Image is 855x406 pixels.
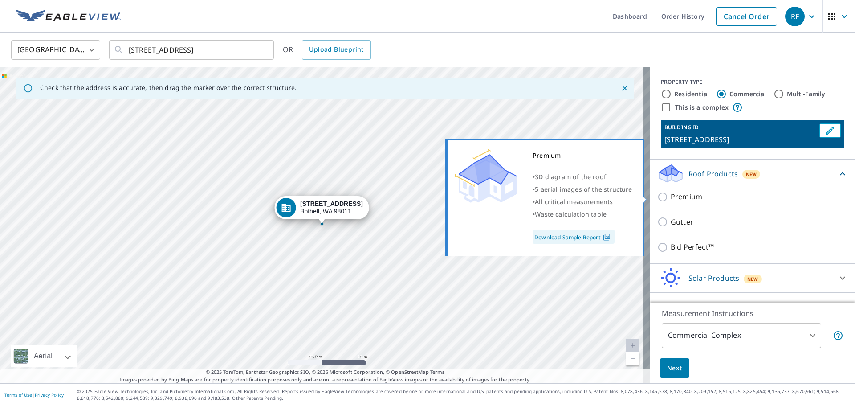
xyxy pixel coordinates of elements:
button: Close [619,82,631,94]
div: PROPERTY TYPE [661,78,844,86]
a: Terms [430,369,445,375]
span: All critical measurements [535,197,613,206]
div: • [533,171,632,183]
p: Gutter [671,217,693,228]
button: Edit building 1 [819,123,841,138]
input: Search by address or latitude-longitude [129,37,256,62]
div: [GEOGRAPHIC_DATA] [11,37,100,62]
p: Roof Products [688,168,738,179]
a: Privacy Policy [35,392,64,398]
div: Roof ProductsNew [657,163,848,184]
span: Waste calculation table [535,210,607,218]
p: Solar Products [688,273,739,283]
label: Multi-Family [787,90,826,98]
span: New [747,275,758,283]
div: Premium [533,149,632,162]
a: Current Level 20, Zoom Out [626,352,639,365]
div: • [533,208,632,221]
p: Measurement Instructions [662,308,843,319]
button: Next [660,358,689,378]
span: Each building may require a separate measurement report; if so, your account will be billed per r... [833,330,843,341]
div: Dropped pin, building 1, Commercial property, 17121 Bothell Way NE Bothell, WA 98011 [274,196,369,224]
label: This is a complex [675,103,729,112]
span: 3D diagram of the roof [535,172,606,181]
a: Current Level 20, Zoom In Disabled [626,339,639,352]
div: Aerial [31,345,55,367]
img: EV Logo [16,10,121,23]
span: © 2025 TomTom, Earthstar Geographics SIO, © 2025 Microsoft Corporation, © [206,369,445,376]
p: [STREET_ADDRESS] [664,134,816,145]
div: Aerial [11,345,77,367]
span: New [746,171,757,178]
div: Bothell, WA 98011 [300,200,363,215]
strong: [STREET_ADDRESS] [300,200,363,207]
p: BUILDING ID [664,123,699,131]
a: Terms of Use [4,392,32,398]
div: Solar ProductsNew [657,267,848,289]
a: Cancel Order [716,7,777,26]
a: OpenStreetMap [391,369,428,375]
a: Upload Blueprint [302,40,370,60]
span: Next [667,363,682,374]
span: Upload Blueprint [309,44,363,55]
div: Commercial Complex [662,323,821,348]
p: | [4,392,64,398]
div: OR [283,40,371,60]
div: • [533,196,632,208]
label: Residential [674,90,709,98]
img: Pdf Icon [601,233,613,241]
p: Check that the address is accurate, then drag the marker over the correct structure. [40,84,297,92]
div: RF [785,7,805,26]
p: Bid Perfect™ [671,242,714,253]
span: 5 aerial images of the structure [535,185,632,193]
label: Commercial [729,90,766,98]
img: Premium [455,149,517,203]
p: Premium [671,191,702,202]
a: Download Sample Report [533,230,615,244]
p: © 2025 Eagle View Technologies, Inc. and Pictometry International Corp. All Rights Reserved. Repo... [77,388,851,402]
div: • [533,183,632,196]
